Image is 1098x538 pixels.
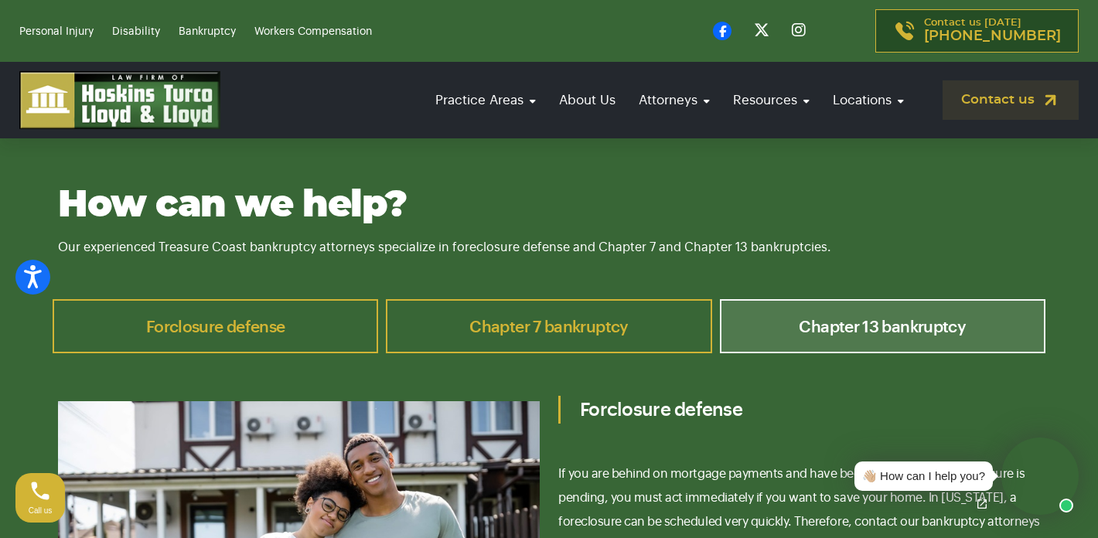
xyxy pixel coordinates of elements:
[862,468,985,485] div: 👋🏼 How can I help you?
[112,26,160,37] a: Disability
[19,71,220,129] img: logo
[875,9,1079,53] a: Contact us [DATE][PHONE_NUMBER]
[924,29,1061,44] span: [PHONE_NUMBER]
[179,26,236,37] a: Bankruptcy
[825,78,912,122] a: Locations
[428,78,544,122] a: Practice Areas
[720,299,1045,353] a: Chapter 13 bankruptcy
[58,186,1040,226] h2: How can we help?
[551,78,623,122] a: About Us
[924,18,1061,44] p: Contact us [DATE]
[386,299,711,353] a: Chapter 7 bankruptcy
[53,299,378,353] a: Forclosure defense
[19,26,94,37] a: Personal Injury
[966,488,998,520] a: Open chat
[58,238,1040,257] p: Our experienced Treasure Coast bankruptcy attorneys specialize in foreclosure defense and Chapter...
[943,80,1079,120] a: Contact us
[725,78,817,122] a: Resources
[29,506,53,515] span: Call us
[631,78,718,122] a: Attorneys
[254,26,372,37] a: Workers Compensation
[558,396,1040,424] div: Forclosure defense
